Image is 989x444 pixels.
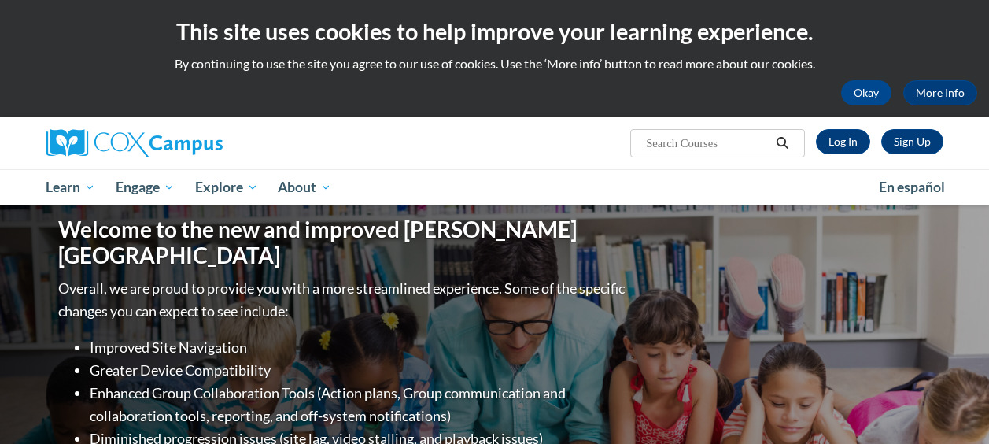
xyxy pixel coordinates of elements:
a: Cox Campus [46,129,330,157]
a: Learn [36,169,106,205]
a: Register [881,129,943,154]
a: Explore [185,169,268,205]
a: Engage [105,169,185,205]
p: By continuing to use the site you agree to our use of cookies. Use the ‘More info’ button to read... [12,55,977,72]
span: Explore [195,178,258,197]
img: Cox Campus [46,129,223,157]
span: En español [879,179,945,195]
h1: Welcome to the new and improved [PERSON_NAME][GEOGRAPHIC_DATA] [58,216,629,269]
input: Search Courses [644,134,770,153]
span: Learn [46,178,95,197]
p: Overall, we are proud to provide you with a more streamlined experience. Some of the specific cha... [58,277,629,323]
a: Log In [816,129,870,154]
span: About [278,178,331,197]
a: About [268,169,341,205]
li: Improved Site Navigation [90,336,629,359]
li: Greater Device Compatibility [90,359,629,382]
h2: This site uses cookies to help improve your learning experience. [12,16,977,47]
div: Main menu [35,169,955,205]
button: Search [770,134,794,153]
span: Engage [116,178,175,197]
button: Okay [841,80,891,105]
a: More Info [903,80,977,105]
iframe: Button to launch messaging window [926,381,976,431]
a: En español [869,171,955,204]
li: Enhanced Group Collaboration Tools (Action plans, Group communication and collaboration tools, re... [90,382,629,427]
